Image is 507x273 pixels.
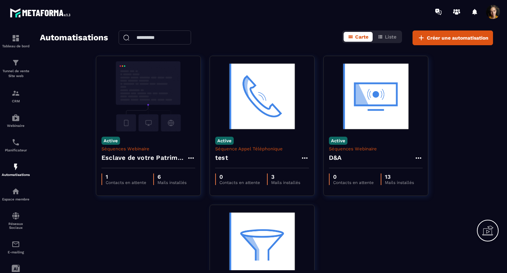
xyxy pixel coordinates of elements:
[333,173,374,180] p: 0
[2,44,30,48] p: Tableau de bord
[2,133,30,157] a: schedulerschedulerPlanificateur
[2,157,30,182] a: automationsautomationsAutomatisations
[2,222,30,230] p: Réseaux Sociaux
[329,61,423,131] img: automation-background
[329,137,347,145] p: Active
[271,180,300,185] p: Mails installés
[427,34,488,41] span: Créer une automatisation
[101,146,195,151] p: Séquences Webinaire
[2,250,30,254] p: E-mailing
[215,137,234,145] p: Active
[215,146,309,151] p: Séquence Appel Téléphonique
[373,32,401,42] button: Liste
[12,59,20,67] img: formation
[2,84,30,108] a: formationformationCRM
[12,240,20,248] img: email
[2,182,30,206] a: automationsautomationsEspace membre
[344,32,373,42] button: Carte
[333,180,374,185] p: Contacts en attente
[157,173,186,180] p: 6
[329,153,342,163] h4: D&A
[12,187,20,196] img: automations
[385,173,414,180] p: 13
[2,197,30,201] p: Espace membre
[106,173,146,180] p: 1
[12,163,20,171] img: automations
[12,34,20,42] img: formation
[215,153,228,163] h4: test
[219,173,260,180] p: 0
[2,235,30,259] a: emailemailE-mailing
[219,180,260,185] p: Contacts en attente
[101,61,195,131] img: automation-background
[2,69,30,79] p: Tunnel de vente Site web
[12,212,20,220] img: social-network
[40,30,108,45] h2: Automatisations
[2,99,30,103] p: CRM
[12,138,20,146] img: scheduler
[157,180,186,185] p: Mails installés
[2,53,30,84] a: formationformationTunnel de vente Site web
[385,180,414,185] p: Mails installés
[106,180,146,185] p: Contacts en attente
[215,61,309,131] img: automation-background
[12,89,20,97] img: formation
[2,148,30,152] p: Planificateur
[271,173,300,180] p: 3
[10,6,73,19] img: logo
[101,137,120,145] p: Active
[2,206,30,235] a: social-networksocial-networkRéseaux Sociaux
[12,114,20,122] img: automations
[355,34,368,40] span: Carte
[2,29,30,53] a: formationformationTableau de bord
[385,34,396,40] span: Liste
[329,146,423,151] p: Séquences Webinaire
[2,108,30,133] a: automationsautomationsWebinaire
[413,30,493,45] button: Créer une automatisation
[2,173,30,177] p: Automatisations
[2,124,30,128] p: Webinaire
[101,153,187,163] h4: Esclave de votre Patrimoine - Copy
